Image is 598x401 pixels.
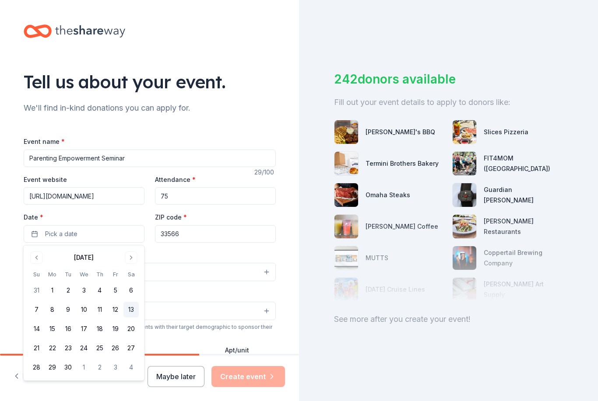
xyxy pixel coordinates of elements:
[484,153,563,174] div: FIT4MOM ([GEOGRAPHIC_DATA])
[76,302,92,317] button: 10
[29,321,45,337] button: 14
[24,70,276,94] div: Tell us about your event.
[92,270,108,279] th: Thursday
[92,302,108,317] button: 11
[108,270,123,279] th: Friday
[484,127,528,137] div: Slices Pizzeria
[334,120,358,144] img: photo for Bubbaque's BBQ
[29,270,45,279] th: Sunday
[123,282,139,298] button: 6
[24,225,144,243] button: Pick a date
[366,190,410,200] div: Omaha Steaks
[76,340,92,356] button: 24
[123,321,139,337] button: 20
[155,225,276,243] input: 12345 (U.S. only)
[24,263,276,281] button: Select
[29,340,45,356] button: 21
[225,346,249,355] label: Apt/unit
[155,187,276,205] input: 20
[123,302,139,317] button: 13
[45,282,60,298] button: 1
[24,137,65,146] label: Event name
[24,324,276,338] div: We use this information to help brands find events with their target demographic to sponsor their...
[60,302,76,317] button: 9
[74,252,94,263] div: [DATE]
[453,183,476,207] img: photo for Guardian Angel Device
[123,270,139,279] th: Saturday
[29,282,45,298] button: 31
[29,359,45,375] button: 28
[334,312,563,326] div: See more after you create your event!
[254,167,276,178] div: 29 /100
[453,152,476,175] img: photo for FIT4MOM (Tampa Bay)
[45,340,60,356] button: 22
[148,366,204,387] button: Maybe later
[24,101,276,115] div: We'll find in-kind donations you can apply for.
[45,270,60,279] th: Monday
[92,340,108,356] button: 25
[92,359,108,375] button: 2
[334,152,358,175] img: photo for Termini Brothers Bakery
[108,359,123,375] button: 3
[76,321,92,337] button: 17
[155,213,187,222] label: ZIP code
[31,251,43,264] button: Go to previous month
[453,120,476,144] img: photo for Slices Pizzeria
[92,282,108,298] button: 4
[484,185,563,206] div: Guardian [PERSON_NAME]
[45,302,60,317] button: 8
[45,229,77,239] span: Pick a date
[60,270,76,279] th: Tuesday
[45,321,60,337] button: 15
[60,282,76,298] button: 2
[125,251,137,264] button: Go to next month
[334,95,563,109] div: Fill out your event details to apply to donors like:
[24,175,67,184] label: Event website
[45,359,60,375] button: 29
[123,359,139,375] button: 4
[123,340,139,356] button: 27
[108,321,123,337] button: 19
[24,187,144,205] input: https://www...
[108,302,123,317] button: 12
[92,321,108,337] button: 18
[76,282,92,298] button: 3
[76,359,92,375] button: 1
[24,150,276,167] input: Spring Fundraiser
[366,127,435,137] div: [PERSON_NAME]'s BBQ
[155,175,196,184] label: Attendance
[14,367,37,386] button: Back
[60,340,76,356] button: 23
[334,183,358,207] img: photo for Omaha Steaks
[108,340,123,356] button: 26
[108,282,123,298] button: 5
[366,158,439,169] div: Termini Brothers Bakery
[76,270,92,279] th: Wednesday
[334,70,563,88] div: 242 donors available
[29,302,45,317] button: 7
[24,213,144,222] label: Date
[60,321,76,337] button: 16
[60,359,76,375] button: 30
[24,302,276,320] button: Select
